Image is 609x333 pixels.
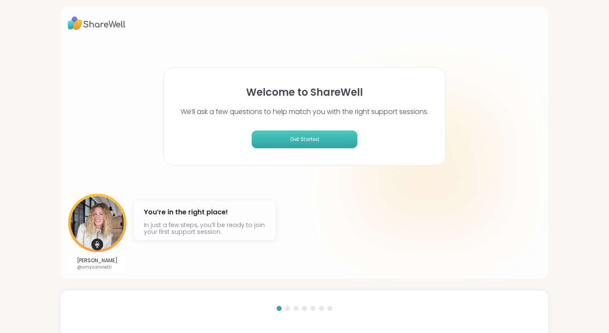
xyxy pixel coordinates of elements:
h1: Welcome to ShareWell [246,85,363,100]
span: Get Started [255,136,354,143]
button: Get Started [252,130,357,148]
p: We’ll ask a few questions to help match you with the right support sessions. [181,107,428,117]
p: In just a few steps, you’ll be ready to join your first support session. [144,222,266,235]
p: [PERSON_NAME] [77,257,118,264]
img: ShareWell Logo [68,14,126,33]
h4: You’re in the right place! [144,205,266,219]
p: @amyvaninetti [77,264,118,270]
img: mic icon [91,239,103,250]
img: User image [68,194,126,252]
